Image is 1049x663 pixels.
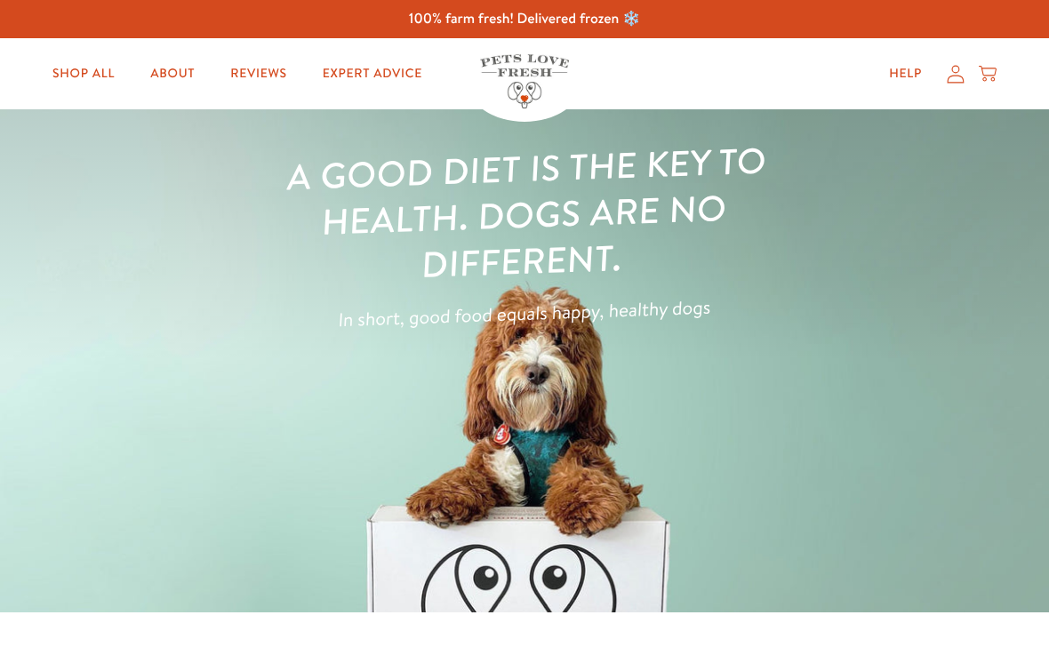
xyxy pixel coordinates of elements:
h1: A good diet is the key to health. Dogs are no different. [265,136,784,292]
a: Reviews [216,56,300,92]
p: In short, good food equals happy, healthy dogs [268,289,781,339]
a: Help [875,56,936,92]
img: Pets Love Fresh [480,54,569,108]
a: Expert Advice [308,56,436,92]
a: About [136,56,209,92]
a: Shop All [38,56,129,92]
